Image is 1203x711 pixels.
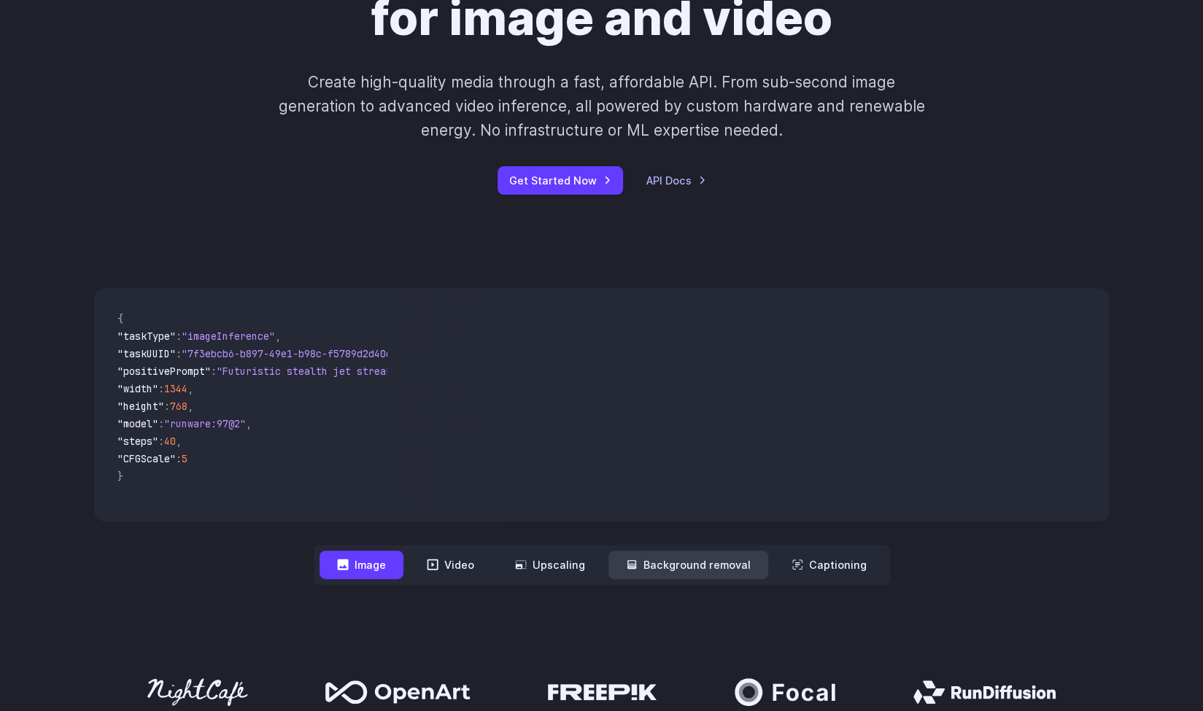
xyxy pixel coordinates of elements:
[182,330,275,343] span: "imageInference"
[117,400,164,413] span: "height"
[176,452,182,465] span: :
[646,172,706,189] a: API Docs
[158,417,164,430] span: :
[187,400,193,413] span: ,
[158,382,164,395] span: :
[211,365,217,378] span: :
[176,347,182,360] span: :
[117,382,158,395] span: "width"
[176,330,182,343] span: :
[117,312,123,325] span: {
[182,347,403,360] span: "7f3ebcb6-b897-49e1-b98c-f5789d2d40d7"
[164,400,170,413] span: :
[217,365,748,378] span: "Futuristic stealth jet streaking through a neon-lit cityscape with glowing purple exhaust"
[176,435,182,448] span: ,
[164,417,246,430] span: "runware:97@2"
[276,70,927,143] p: Create high-quality media through a fast, affordable API. From sub-second image generation to adv...
[117,347,176,360] span: "taskUUID"
[117,417,158,430] span: "model"
[608,551,768,579] button: Background removal
[246,417,252,430] span: ,
[117,365,211,378] span: "positivePrompt"
[498,551,603,579] button: Upscaling
[409,551,492,579] button: Video
[498,166,623,195] a: Get Started Now
[164,435,176,448] span: 40
[187,382,193,395] span: ,
[774,551,884,579] button: Captioning
[170,400,187,413] span: 768
[320,551,403,579] button: Image
[158,435,164,448] span: :
[117,435,158,448] span: "steps"
[117,452,176,465] span: "CFGScale"
[117,470,123,483] span: }
[275,330,281,343] span: ,
[164,382,187,395] span: 1344
[117,330,176,343] span: "taskType"
[182,452,187,465] span: 5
